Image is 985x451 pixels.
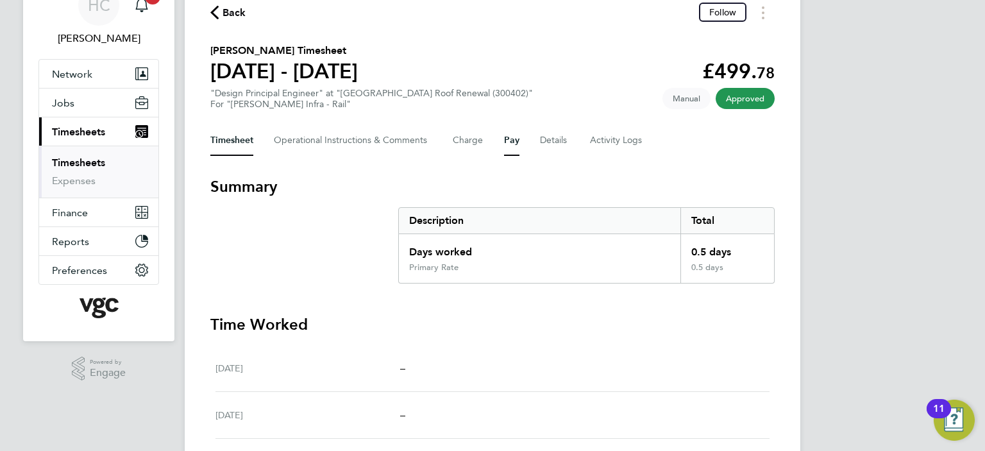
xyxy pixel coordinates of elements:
div: Summary [398,207,775,284]
a: Powered byEngage [72,357,126,381]
button: Details [540,125,569,156]
div: "Design Principal Engineer" at "[GEOGRAPHIC_DATA] Roof Renewal (300402)" [210,88,533,110]
span: This timesheet has been approved. [716,88,775,109]
span: Back [223,5,246,21]
div: For "[PERSON_NAME] Infra - Rail" [210,99,533,110]
span: This timesheet was manually created. [662,88,711,109]
div: 0.5 days [680,262,774,283]
div: [DATE] [215,361,400,376]
div: 0.5 days [680,234,774,262]
app-decimal: £499. [702,59,775,83]
button: Preferences [39,256,158,284]
h3: Time Worked [210,314,775,335]
a: Timesheets [52,157,105,169]
button: Timesheet [210,125,253,156]
div: Description [399,208,680,234]
button: Timesheets Menu [752,3,775,22]
button: Timesheets [39,117,158,146]
div: Timesheets [39,146,158,198]
span: – [400,362,405,374]
span: – [400,409,405,421]
button: Pay [504,125,519,156]
span: Network [52,68,92,80]
span: Powered by [90,357,126,368]
img: vgcgroup-logo-retina.png [80,298,119,318]
div: Total [680,208,774,234]
div: Primary Rate [409,262,459,273]
a: Expenses [52,174,96,187]
button: Network [39,60,158,88]
span: Reports [52,235,89,248]
span: Preferences [52,264,107,277]
button: Operational Instructions & Comments [274,125,432,156]
button: Activity Logs [590,125,644,156]
span: Engage [90,368,126,379]
span: Jobs [52,97,74,109]
button: Charge [453,125,484,156]
h1: [DATE] - [DATE] [210,58,358,84]
div: [DATE] [215,407,400,423]
span: Heena Chatrath [38,31,159,46]
button: Back [210,4,246,21]
span: 78 [757,64,775,82]
span: Follow [709,6,736,18]
button: Open Resource Center, 11 new notifications [934,400,975,441]
span: Finance [52,207,88,219]
button: Jobs [39,89,158,117]
a: Go to home page [38,298,159,318]
h3: Summary [210,176,775,197]
button: Follow [699,3,746,22]
h2: [PERSON_NAME] Timesheet [210,43,358,58]
button: Reports [39,227,158,255]
div: 11 [933,409,945,425]
button: Finance [39,198,158,226]
div: Days worked [399,234,680,262]
span: Timesheets [52,126,105,138]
